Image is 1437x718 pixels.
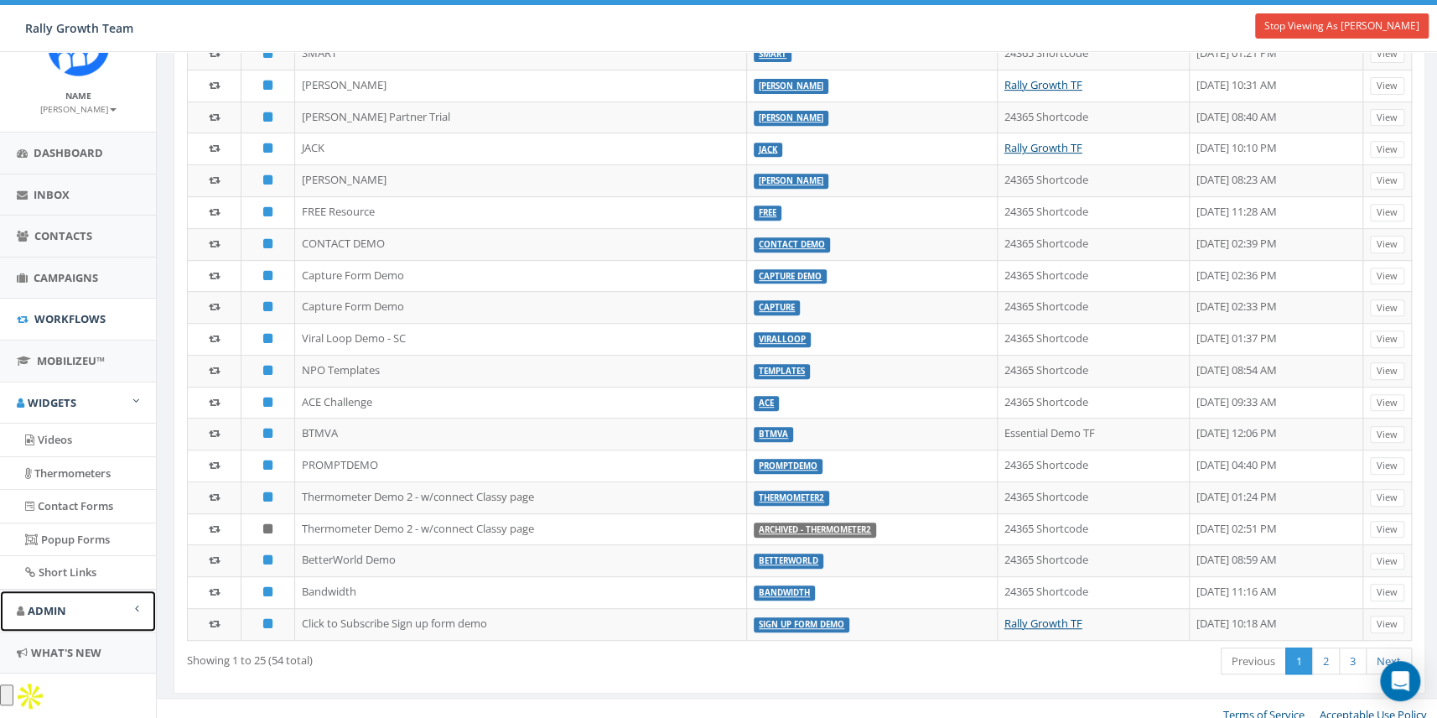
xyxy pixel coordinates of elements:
[998,323,1190,355] td: 24365 Shortcode
[998,196,1190,228] td: 24365 Shortcode
[1190,387,1363,419] td: [DATE] 09:33 AM
[1190,450,1363,481] td: [DATE] 04:40 PM
[295,576,747,608] td: Bandwidth
[759,524,871,535] a: ARCHIVED - THERMOMETER2
[759,587,810,598] a: BANDWIDTH
[263,270,272,281] i: Published
[1190,260,1363,292] td: [DATE] 02:36 PM
[759,619,844,630] a: Sign up Form Demo
[1190,70,1363,101] td: [DATE] 10:31 AM
[295,418,747,450] td: BTMVA
[1370,426,1404,444] a: View
[998,450,1190,481] td: 24365 Shortcode
[759,366,805,377] a: TEMPLATES
[1004,77,1082,92] a: Rally Growth TF
[263,238,272,249] i: Published
[34,187,70,202] span: Inbox
[1370,489,1404,507] a: View
[998,481,1190,513] td: 24365 Shortcode
[998,418,1190,450] td: Essential Demo TF
[759,271,822,282] a: CAPTURE DEMO
[263,80,272,91] i: Published
[263,554,272,565] i: Published
[1370,457,1404,475] a: View
[187,646,682,669] div: Showing 1 to 25 (54 total)
[295,544,747,576] td: BetterWorld Demo
[37,353,105,368] span: MobilizeU™
[759,302,795,313] a: CAPTURE
[1370,45,1404,63] a: View
[295,70,747,101] td: [PERSON_NAME]
[759,429,788,440] a: BTMVA
[1190,196,1363,228] td: [DATE] 11:28 AM
[1190,323,1363,355] td: [DATE] 01:37 PM
[263,492,272,502] i: Published
[1366,648,1412,675] a: Next
[1190,418,1363,450] td: [DATE] 12:06 PM
[295,450,747,481] td: PROMPTDEMO
[263,397,272,408] i: Published
[998,101,1190,133] td: 24365 Shortcode
[295,481,747,513] td: Thermometer Demo 2 - w/connect Classy page
[1370,394,1404,412] a: View
[1370,109,1404,127] a: View
[263,301,272,312] i: Published
[263,428,272,439] i: Published
[263,333,272,344] i: Published
[263,618,272,629] i: Published
[263,48,272,59] i: Published
[1190,481,1363,513] td: [DATE] 01:24 PM
[65,90,91,101] small: Name
[759,175,823,186] a: [PERSON_NAME]
[295,133,747,164] td: JACK
[1370,299,1404,317] a: View
[295,387,747,419] td: ACE Challenge
[1190,355,1363,387] td: [DATE] 08:54 AM
[31,645,101,660] span: What's New
[759,460,817,471] a: PROMPTDEMO
[1370,553,1404,570] a: View
[998,544,1190,576] td: 24365 Shortcode
[1380,661,1420,701] div: Open Intercom Messenger
[1190,576,1363,608] td: [DATE] 11:16 AM
[295,260,747,292] td: Capture Form Demo
[28,395,76,410] span: Widgets
[1370,616,1404,633] a: View
[295,196,747,228] td: FREE Resource
[759,334,806,345] a: viralloop
[759,555,818,566] a: betterworld
[998,38,1190,70] td: 24365 Shortcode
[295,228,747,260] td: CONTACT DEMO
[1370,268,1404,285] a: View
[759,49,786,60] a: SMART
[295,513,747,545] td: Thermometer Demo 2 - w/connect Classy page
[263,523,272,534] i: Unpublished
[1370,172,1404,190] a: View
[34,228,92,243] span: Contacts
[263,112,272,122] i: Published
[759,112,823,123] a: [PERSON_NAME]
[1190,133,1363,164] td: [DATE] 10:10 PM
[1190,38,1363,70] td: [DATE] 01:21 PM
[1190,164,1363,196] td: [DATE] 08:23 AM
[34,145,103,160] span: Dashboard
[1255,13,1429,39] a: Stop Viewing As [PERSON_NAME]
[759,398,774,408] a: ACE
[1370,362,1404,380] a: View
[34,311,106,326] span: Workflows
[998,291,1190,323] td: 24365 Shortcode
[759,143,777,154] a: JACK
[1370,330,1404,348] a: View
[1285,648,1313,675] a: 1
[759,492,824,503] a: THERMOMETER2
[263,206,272,217] i: Published
[1370,77,1404,95] a: View
[263,174,272,185] i: Published
[1339,648,1367,675] a: 3
[40,101,117,116] a: [PERSON_NAME]
[998,228,1190,260] td: 24365 Shortcode
[1190,544,1363,576] td: [DATE] 08:59 AM
[295,101,747,133] td: [PERSON_NAME] Partner Trial
[13,679,47,713] img: Apollo
[998,260,1190,292] td: 24365 Shortcode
